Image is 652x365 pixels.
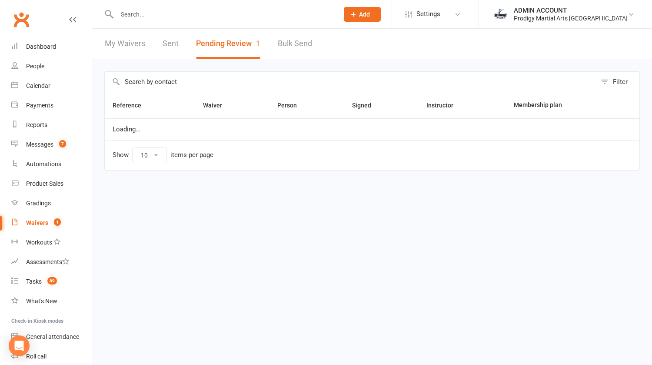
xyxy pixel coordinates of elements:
div: Workouts [26,239,52,246]
div: Show [113,147,213,163]
a: Automations [11,154,92,174]
div: items per page [170,151,213,159]
a: General attendance kiosk mode [11,327,92,347]
button: Person [277,100,306,111]
button: Pending Review1 [196,29,260,59]
span: Signed [352,102,381,109]
div: Open Intercom Messenger [9,335,30,356]
a: Bulk Send [278,29,312,59]
div: What's New [26,298,57,305]
div: People [26,63,44,70]
a: Waivers 1 [11,213,92,233]
span: Add [359,11,370,18]
a: Gradings [11,194,92,213]
button: Add [344,7,381,22]
div: Roll call [26,353,47,360]
a: Reports [11,115,92,135]
button: Reference [113,100,151,111]
span: 1 [54,218,61,226]
img: thumb_image1686208220.png [492,6,509,23]
span: Settings [416,4,440,24]
span: 7 [59,140,66,147]
span: 89 [47,277,57,285]
a: Calendar [11,76,92,96]
th: Membership plan [506,92,613,118]
div: Calendar [26,82,50,89]
div: Automations [26,161,61,167]
div: Messages [26,141,53,148]
div: Payments [26,102,53,109]
a: Payments [11,96,92,115]
div: Gradings [26,200,51,207]
span: Waiver [203,102,232,109]
div: Prodigy Martial Arts [GEOGRAPHIC_DATA] [514,14,628,22]
span: Instructor [426,102,463,109]
span: Person [277,102,306,109]
a: My Waivers [105,29,145,59]
button: Instructor [426,100,463,111]
a: Dashboard [11,37,92,57]
div: Product Sales [26,180,63,187]
button: Filter [596,72,639,92]
a: Product Sales [11,174,92,194]
a: Clubworx [10,9,32,30]
a: Messages 7 [11,135,92,154]
div: Waivers [26,219,48,226]
div: Reports [26,121,47,128]
td: Loading... [105,118,639,140]
a: Assessments [11,252,92,272]
a: People [11,57,92,76]
span: Reference [113,102,151,109]
a: Tasks 89 [11,272,92,291]
div: Tasks [26,278,42,285]
input: Search by contact [105,72,596,92]
button: Waiver [203,100,232,111]
input: Search... [114,8,333,20]
div: Dashboard [26,43,56,50]
span: 1 [256,39,260,48]
div: ADMIN ACCOUNT [514,7,628,14]
button: Signed [352,100,381,111]
a: Sent [163,29,179,59]
div: Filter [613,77,628,87]
a: Workouts [11,233,92,252]
a: What's New [11,291,92,311]
div: General attendance [26,333,79,340]
div: Assessments [26,258,69,265]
